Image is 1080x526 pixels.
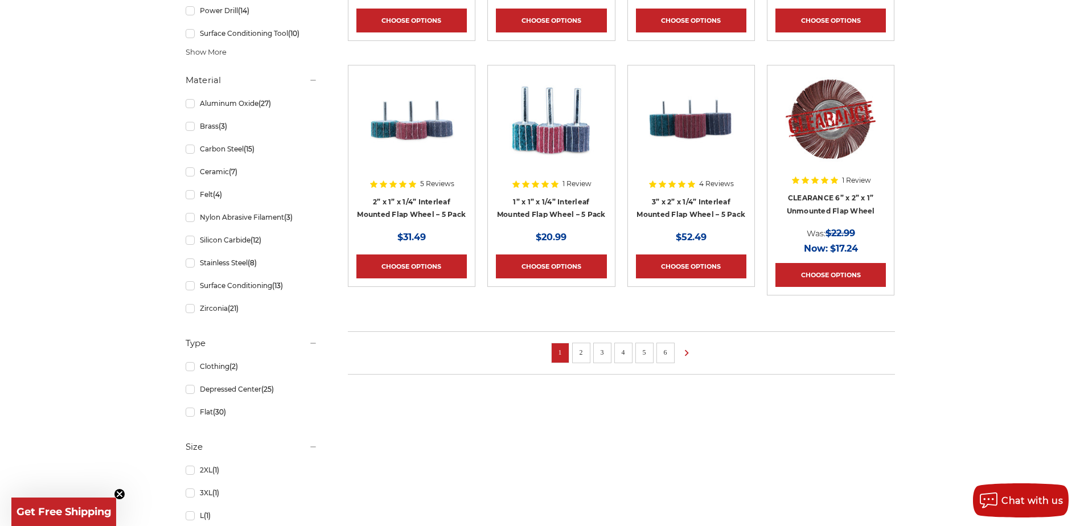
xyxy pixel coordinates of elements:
span: (14) [238,6,249,15]
span: (12) [251,236,261,244]
a: 3” x 2” x 1/4” Interleaf Mounted Flap Wheel – 5 Pack [636,198,745,219]
a: Carbon Steel [186,139,318,159]
img: 2” x 1” x 1/4” Interleaf Mounted Flap Wheel – 5 Pack [366,73,457,165]
a: Choose Options [356,9,467,32]
a: Surface Conditioning Tool [186,23,318,43]
h5: Size [186,440,318,454]
span: (10) [288,29,299,38]
h5: Type [186,336,318,350]
div: Was: [775,225,886,241]
button: Close teaser [114,488,125,500]
span: (7) [229,167,237,176]
span: (25) [261,385,274,393]
a: 5 [639,346,650,359]
span: (1) [212,466,219,474]
a: Brass [186,116,318,136]
img: 3” x 2” x 1/4” Interleaf Mounted Flap Wheel – 5 Pack [646,73,737,165]
span: (2) [229,362,238,371]
a: 2XL [186,460,318,480]
span: $52.49 [676,232,707,243]
span: (4) [213,190,222,199]
a: Power Drill [186,1,318,20]
a: Silicon Carbide [186,230,318,250]
span: $17.24 [830,243,858,254]
span: (27) [258,99,271,108]
span: (15) [244,145,254,153]
a: 3” x 2” x 1/4” Interleaf Mounted Flap Wheel – 5 Pack [636,73,746,184]
a: 6 [660,346,671,359]
span: (21) [228,304,239,313]
span: (8) [248,258,257,267]
a: Choose Options [496,254,606,278]
a: L [186,506,318,525]
div: Get Free ShippingClose teaser [11,498,116,526]
span: Show More [186,47,227,58]
span: (1) [212,488,219,497]
a: Zirconia [186,298,318,318]
a: 1” x 1” x 1/4” Interleaf Mounted Flap Wheel – 5 Pack [497,198,606,219]
span: $20.99 [536,232,566,243]
a: Choose Options [496,9,606,32]
a: 2” x 1” x 1/4” Interleaf Mounted Flap Wheel – 5 Pack [357,198,466,219]
a: 1 [555,346,566,359]
a: Ceramic [186,162,318,182]
img: CLEARANCE 6” x 2” x 1” Unmounted Flap Wheel [785,73,876,165]
button: Chat with us [973,483,1069,517]
a: Choose Options [356,254,467,278]
span: (30) [213,408,226,416]
a: 2 [576,346,587,359]
a: Nylon Abrasive Filament [186,207,318,227]
a: 3 [597,346,608,359]
span: (3) [284,213,293,221]
a: Flat [186,402,318,422]
span: $22.99 [826,228,855,239]
span: (13) [272,281,283,290]
span: 1 Review [562,180,592,187]
span: 4 Reviews [699,180,734,187]
a: Choose Options [636,254,746,278]
span: 5 Reviews [420,180,454,187]
a: Clothing [186,356,318,376]
a: Choose Options [775,9,886,32]
span: $31.49 [397,232,426,243]
a: 2” x 1” x 1/4” Interleaf Mounted Flap Wheel – 5 Pack [356,73,467,184]
h5: Material [186,73,318,87]
a: 3XL [186,483,318,503]
span: (1) [204,511,211,520]
a: Choose Options [775,263,886,287]
a: Choose Options [636,9,746,32]
a: CLEARANCE 6” x 2” x 1” Unmounted Flap Wheel [787,194,875,215]
span: Get Free Shipping [17,506,112,518]
a: Stainless Steel [186,253,318,273]
a: CLEARANCE 6” x 2” x 1” Unmounted Flap Wheel [775,73,886,184]
a: Surface Conditioning [186,276,318,295]
a: 4 [618,346,629,359]
a: Felt [186,184,318,204]
a: Depressed Center [186,379,318,399]
span: Now: [804,243,828,254]
span: Chat with us [1001,495,1063,506]
a: Aluminum Oxide [186,93,318,113]
img: 1” x 1” x 1/4” Interleaf Mounted Flap Wheel – 5 Pack [506,73,597,165]
a: 1” x 1” x 1/4” Interleaf Mounted Flap Wheel – 5 Pack [496,73,606,184]
span: (3) [219,122,227,130]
